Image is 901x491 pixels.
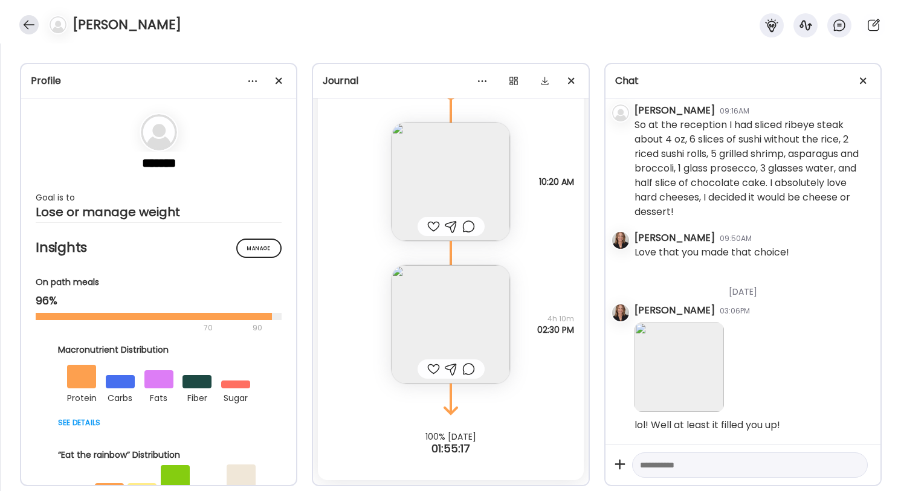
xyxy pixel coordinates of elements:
div: “Eat the rainbow” Distribution [58,449,260,461]
div: 09:50AM [720,233,752,244]
div: fiber [182,388,212,405]
div: So at the reception I had sliced ribeye steak about 4 oz, 6 slices of sushi without the rice, 2 r... [635,118,871,219]
div: 90 [251,321,263,335]
img: avatars%2FOBFS3SlkXLf3tw0VcKDc4a7uuG83 [612,304,629,321]
img: images%2FjdQOPJFAitdIgzzQ9nFQSI0PpUq1%2FrIAD3JgofR5ys1N9iPdv%2F06gGsgkw7C8KXN1L28AM_240 [635,323,724,412]
img: images%2FjdQOPJFAitdIgzzQ9nFQSI0PpUq1%2FrIAD3JgofR5ys1N9iPdv%2F06gGsgkw7C8KXN1L28AM_240 [392,265,510,383]
div: lol! Well at least it filled you up! [635,418,780,432]
span: 02:30 PM [537,324,574,335]
div: fats [144,388,173,405]
div: Lose or manage weight [36,205,282,219]
h2: Insights [36,239,282,257]
div: [PERSON_NAME] [635,103,715,118]
div: sugar [221,388,250,405]
div: [PERSON_NAME] [635,231,715,245]
img: images%2FjdQOPJFAitdIgzzQ9nFQSI0PpUq1%2FZNvGrgDHNaT7t8gEgAif%2F8KMvMU8TRpge94f8jghv_240 [392,123,510,241]
div: 03:06PM [720,306,750,316]
div: [PERSON_NAME] [635,303,715,318]
div: protein [67,388,96,405]
div: Manage [236,239,282,258]
div: 70 [36,321,249,335]
div: 96% [36,294,282,308]
div: Profile [31,74,286,88]
div: 100% [DATE] [313,432,588,441]
h4: [PERSON_NAME] [73,15,181,34]
div: carbs [106,388,135,405]
span: 4h 10m [537,313,574,324]
img: avatars%2FOBFS3SlkXLf3tw0VcKDc4a7uuG83 [612,232,629,249]
img: bg-avatar-default.svg [141,114,177,150]
div: Journal [323,74,578,88]
div: 09:16AM [720,106,749,117]
img: bg-avatar-default.svg [612,104,629,121]
div: 01:55:17 [313,441,588,456]
div: [DATE] [635,271,871,303]
div: On path meals [36,276,282,289]
div: Goal is to [36,190,282,205]
div: Love that you made that choice! [635,245,789,260]
div: Macronutrient Distribution [58,344,260,356]
img: bg-avatar-default.svg [50,16,66,33]
span: 10:20 AM [539,176,574,187]
div: Chat [615,74,871,88]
